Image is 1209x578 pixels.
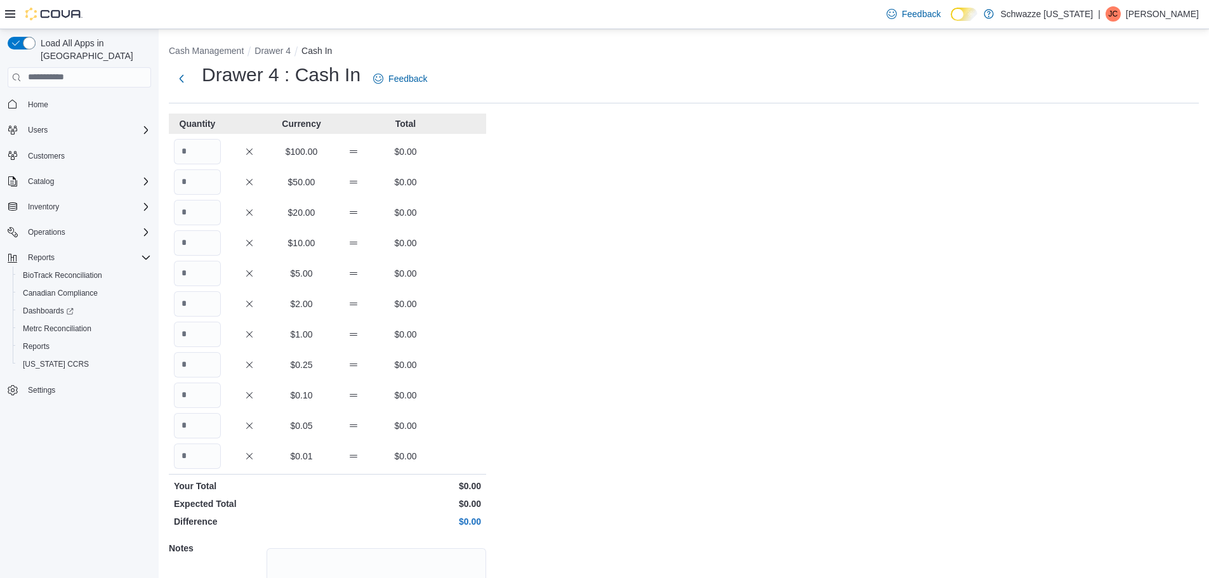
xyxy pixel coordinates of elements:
span: Home [23,96,151,112]
button: Cash In [301,46,332,56]
p: $0.25 [278,358,325,371]
p: $0.10 [278,389,325,402]
p: $0.05 [278,419,325,432]
span: JC [1109,6,1118,22]
p: Expected Total [174,497,325,510]
a: Customers [23,148,70,164]
input: Quantity [174,322,221,347]
button: Catalog [3,173,156,190]
p: Difference [174,515,325,528]
p: $0.00 [382,450,429,463]
input: Quantity [174,261,221,286]
button: Settings [3,381,156,399]
button: Customers [3,147,156,165]
input: Quantity [174,139,221,164]
button: Next [169,66,194,91]
p: $5.00 [278,267,325,280]
p: $1.00 [278,328,325,341]
span: Inventory [28,202,59,212]
p: $10.00 [278,237,325,249]
p: | [1098,6,1100,22]
a: Reports [18,339,55,354]
span: Load All Apps in [GEOGRAPHIC_DATA] [36,37,151,62]
span: Catalog [23,174,151,189]
span: Inventory [23,199,151,214]
a: [US_STATE] CCRS [18,357,94,372]
input: Quantity [174,383,221,408]
h5: Notes [169,535,264,561]
span: Canadian Compliance [18,286,151,301]
button: Reports [3,249,156,266]
p: Quantity [174,117,221,130]
span: Users [23,122,151,138]
p: $0.00 [382,267,429,280]
button: Home [3,95,156,114]
span: Settings [23,382,151,398]
p: [PERSON_NAME] [1126,6,1199,22]
span: Feedback [902,8,941,20]
span: Dashboards [18,303,151,319]
p: $0.00 [382,145,429,158]
nav: An example of EuiBreadcrumbs [169,44,1199,60]
span: Reports [28,253,55,263]
input: Dark Mode [951,8,977,21]
span: [US_STATE] CCRS [23,359,89,369]
span: Metrc Reconciliation [18,321,151,336]
p: $0.00 [382,389,429,402]
a: Home [23,97,53,112]
nav: Complex example [8,90,151,433]
p: Your Total [174,480,325,492]
p: $0.00 [382,298,429,310]
button: Operations [23,225,70,240]
button: Operations [3,223,156,241]
a: Dashboards [13,302,156,320]
span: Users [28,125,48,135]
p: Currency [278,117,325,130]
span: Customers [28,151,65,161]
button: Users [23,122,53,138]
span: Operations [28,227,65,237]
a: BioTrack Reconciliation [18,268,107,283]
p: $0.00 [382,358,429,371]
span: Catalog [28,176,54,187]
button: Inventory [23,199,64,214]
span: Metrc Reconciliation [23,324,91,334]
button: Metrc Reconciliation [13,320,156,338]
span: BioTrack Reconciliation [23,270,102,280]
span: Reports [18,339,151,354]
span: Dark Mode [951,21,951,22]
p: $0.00 [382,419,429,432]
button: Canadian Compliance [13,284,156,302]
input: Quantity [174,352,221,378]
p: $0.00 [382,176,429,188]
a: Metrc Reconciliation [18,321,96,336]
button: Reports [13,338,156,355]
img: Cova [25,8,83,20]
span: Feedback [388,72,427,85]
span: Customers [23,148,151,164]
span: Canadian Compliance [23,288,98,298]
a: Feedback [882,1,946,27]
button: Users [3,121,156,139]
p: Total [382,117,429,130]
input: Quantity [174,230,221,256]
p: $20.00 [278,206,325,219]
p: $50.00 [278,176,325,188]
p: $2.00 [278,298,325,310]
button: BioTrack Reconciliation [13,266,156,284]
span: Reports [23,341,50,351]
span: Washington CCRS [18,357,151,372]
p: $0.00 [382,328,429,341]
h1: Drawer 4 : Cash In [202,62,360,88]
span: Operations [23,225,151,240]
p: $100.00 [278,145,325,158]
p: Schwazze [US_STATE] [1000,6,1093,22]
a: Canadian Compliance [18,286,103,301]
a: Feedback [368,66,432,91]
button: Reports [23,250,60,265]
button: Drawer 4 [254,46,291,56]
div: Jennifer Cunningham [1106,6,1121,22]
button: Cash Management [169,46,244,56]
input: Quantity [174,291,221,317]
input: Quantity [174,169,221,195]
